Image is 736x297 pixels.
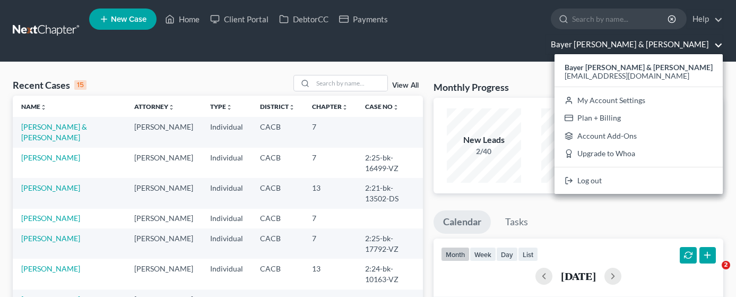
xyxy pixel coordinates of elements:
td: Individual [202,148,252,178]
a: [PERSON_NAME] [21,214,80,223]
a: Account Add-Ons [555,127,723,145]
div: New Leads [447,134,521,146]
iframe: Intercom live chat [700,261,725,286]
a: Chapterunfold_more [312,103,348,111]
a: Attorneyunfold_more [134,103,175,111]
a: [PERSON_NAME] [21,264,80,273]
td: 7 [304,228,357,259]
td: CACB [252,148,304,178]
td: 2:25-bk-17792-VZ [357,228,423,259]
strong: Bayer [PERSON_NAME] & [PERSON_NAME] [565,63,713,72]
a: Upgrade to Whoa [555,145,723,163]
a: [PERSON_NAME] [21,153,80,162]
i: unfold_more [226,104,232,111]
span: [EMAIL_ADDRESS][DOMAIN_NAME] [565,71,689,80]
input: Search by name... [313,75,387,91]
a: View All [392,82,419,89]
a: Tasks [496,210,538,234]
td: [PERSON_NAME] [126,228,202,259]
i: unfold_more [168,104,175,111]
span: 2 [722,261,730,269]
td: Individual [202,209,252,228]
a: Log out [555,172,723,190]
i: unfold_more [289,104,295,111]
div: 15 [74,80,86,90]
td: [PERSON_NAME] [126,259,202,289]
td: [PERSON_NAME] [126,117,202,147]
a: Home [160,10,205,29]
a: DebtorCC [274,10,334,29]
div: 2/40 [447,146,521,157]
i: unfold_more [342,104,348,111]
td: 2:25-bk-16499-VZ [357,148,423,178]
div: Recent Cases [13,79,86,91]
td: Individual [202,228,252,259]
h2: [DATE] [561,270,596,282]
button: list [518,247,538,261]
div: Bayer [PERSON_NAME] & [PERSON_NAME] [555,54,723,194]
a: [PERSON_NAME] [21,183,80,192]
a: [PERSON_NAME] [21,234,80,243]
span: New Case [111,15,146,23]
a: Calendar [434,210,491,234]
td: [PERSON_NAME] [126,148,202,178]
a: Districtunfold_more [260,103,295,111]
a: Typeunfold_more [210,103,232,111]
td: [PERSON_NAME] [126,178,202,208]
a: [PERSON_NAME] & [PERSON_NAME] [21,122,87,142]
a: Help [687,10,723,29]
a: My Account Settings [555,91,723,109]
td: 13 [304,259,357,289]
a: Nameunfold_more [21,103,47,111]
td: [PERSON_NAME] [126,209,202,228]
a: Case Nounfold_more [365,103,399,111]
td: Individual [202,178,252,208]
td: 7 [304,148,357,178]
div: 0/17 [541,146,616,157]
i: unfold_more [393,104,399,111]
a: Client Portal [205,10,274,29]
td: CACB [252,259,304,289]
h3: Monthly Progress [434,81,509,94]
td: CACB [252,117,304,147]
td: 7 [304,209,357,228]
button: day [496,247,518,261]
td: CACB [252,209,304,228]
td: Individual [202,117,252,147]
td: 13 [304,178,357,208]
button: month [441,247,470,261]
a: Bayer [PERSON_NAME] & [PERSON_NAME] [545,35,723,54]
td: CACB [252,178,304,208]
td: 2:24-bk-10163-VZ [357,259,423,289]
td: 7 [304,117,357,147]
div: New Clients [541,134,616,146]
td: CACB [252,228,304,259]
input: Search by name... [572,9,669,29]
td: 2:21-bk-13502-DS [357,178,423,208]
i: unfold_more [40,104,47,111]
td: Individual [202,259,252,289]
a: Payments [334,10,393,29]
button: week [470,247,496,261]
a: Plan + Billing [555,109,723,127]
